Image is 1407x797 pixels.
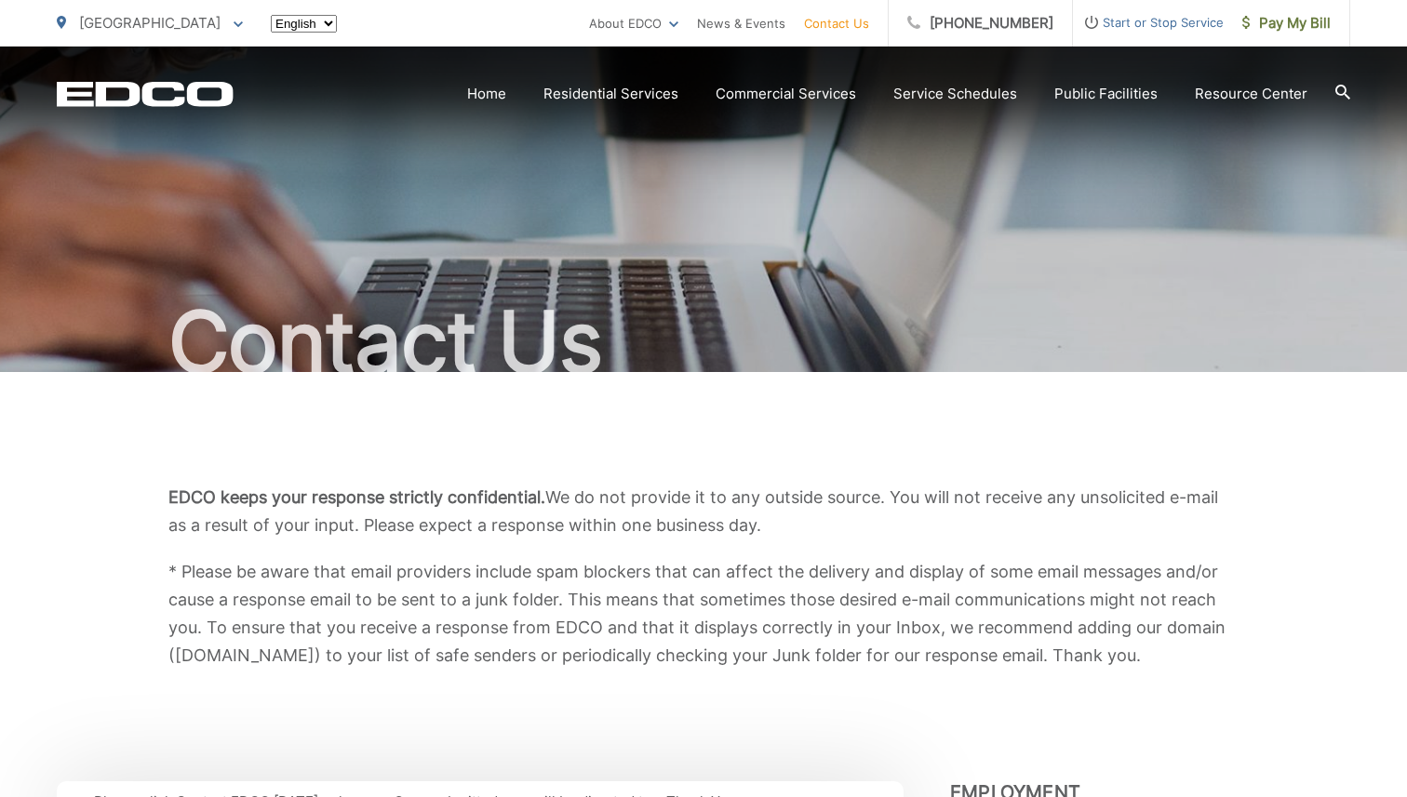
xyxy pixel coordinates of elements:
a: Resource Center [1195,83,1307,105]
select: Select a language [271,15,337,33]
a: Public Facilities [1054,83,1158,105]
p: * Please be aware that email providers include spam blockers that can affect the delivery and dis... [168,558,1239,670]
b: EDCO keeps your response strictly confidential. [168,487,545,507]
a: Home [467,83,506,105]
span: Pay My Bill [1242,12,1331,34]
a: Service Schedules [893,83,1017,105]
a: News & Events [697,12,785,34]
a: About EDCO [589,12,678,34]
a: Residential Services [543,83,678,105]
p: We do not provide it to any outside source. You will not receive any unsolicited e-mail as a resu... [168,484,1239,539]
span: [GEOGRAPHIC_DATA] [79,14,221,32]
a: Commercial Services [716,83,856,105]
h1: Contact Us [57,296,1350,389]
a: Contact Us [804,12,869,34]
a: EDCD logo. Return to the homepage. [57,81,234,107]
